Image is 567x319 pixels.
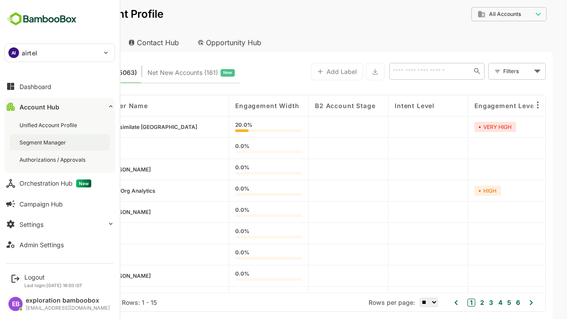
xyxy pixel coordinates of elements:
div: VERY HIGH [443,122,485,132]
div: EB [8,297,23,311]
div: 0.0% [204,271,271,281]
div: Unified Account Profile [19,121,79,129]
div: Account Hub [14,33,87,52]
div: 0.0% [204,229,271,238]
span: Intent Level [364,102,404,109]
div: Contact Hub [90,33,156,52]
div: HIGH [443,186,470,196]
div: AIairtel [5,44,115,62]
div: Opportunity Hub [159,33,238,52]
div: 0.0% [204,186,271,196]
span: TransOrg Analytics [75,187,124,194]
button: 4 [465,298,471,307]
div: 0.0% [204,292,271,302]
div: Newly surfaced ICP-fit accounts from Intent, Website, LinkedIn, and other engagement signals. [117,67,204,78]
button: Orchestration HubNew [4,175,115,192]
div: 0.0% [204,250,271,260]
div: Dashboard [19,83,51,90]
div: Orchestration Hub [19,179,91,187]
button: Export the selected data as CSV [335,63,353,80]
span: All Accounts [458,11,490,17]
button: Campaign Hub [4,195,115,213]
span: Armstrong-Cabrera [76,209,120,215]
span: Conner-Nguyen [76,166,120,173]
span: New [76,179,91,187]
div: All Accounts [440,6,516,23]
span: B2 Account Stage [284,102,344,109]
div: Campaign Hub [19,200,63,208]
button: Settings [4,215,115,233]
div: Authorizations / Approvals [19,156,87,163]
div: Segment Manager [19,139,68,146]
span: Engagement Width [204,102,268,109]
button: 2 [447,298,453,307]
div: exploration bamboobox [26,297,110,304]
div: Admin Settings [19,241,64,249]
div: 0.0% [204,207,271,217]
button: 1 [436,299,444,307]
div: Logout [24,273,82,281]
div: Account Hub [19,103,59,111]
span: Hawkins-Crosby [76,272,120,279]
div: Filters [471,62,515,81]
p: Unified Account Profile [14,9,132,19]
span: Engagement Level [443,102,505,109]
button: 6 [483,298,489,307]
p: Last login: [DATE] 16:03 IST [24,283,82,288]
div: AI [8,47,19,58]
div: 0.0% [204,165,271,175]
span: Reassimilate Argentina [76,124,166,130]
div: All Accounts [447,10,501,18]
button: 5 [474,298,480,307]
div: Settings [19,221,43,228]
button: Add Label [280,63,332,80]
div: [EMAIL_ADDRESS][DOMAIN_NAME] [26,305,110,311]
button: Dashboard [4,78,115,95]
span: Net New Accounts ( 161 ) [117,67,187,78]
span: Customer Name [62,102,117,109]
div: 20.0% [204,122,271,132]
p: airtel [22,48,37,58]
img: BambooboxFullLogoMark.5f36c76dfaba33ec1ec1367b70bb1252.svg [4,11,79,27]
div: Filters [472,66,501,76]
span: Known accounts you’ve identified to target - imported from CRM, Offline upload, or promoted from ... [27,67,106,78]
div: Total Rows: 105063 | Rows: 1 - 15 [27,299,126,306]
span: Rows per page: [338,299,384,306]
span: New [192,67,201,78]
button: Account Hub [4,98,115,116]
div: 0.0% [204,144,271,153]
button: 3 [456,298,462,307]
button: Admin Settings [4,236,115,253]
